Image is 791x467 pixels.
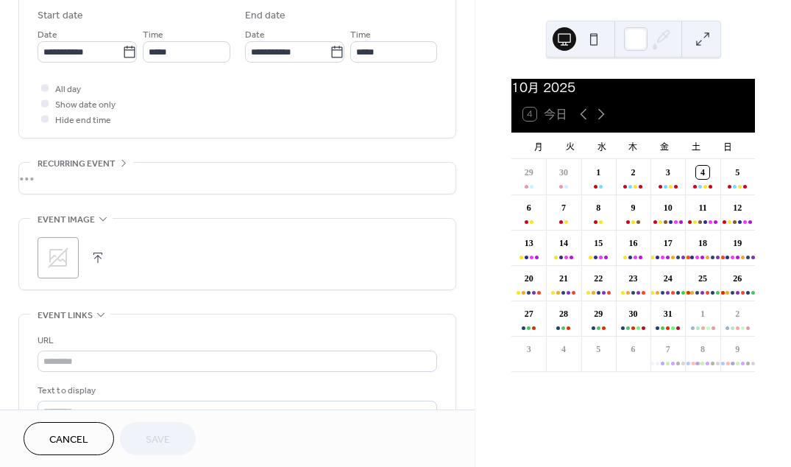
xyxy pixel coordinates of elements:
div: 10月 2025 [511,79,755,96]
div: 月 [523,133,555,159]
div: ; [38,237,79,278]
div: 14 [557,236,570,250]
span: Event image [38,212,95,228]
div: 6 [522,201,536,214]
div: 1 [696,307,709,320]
div: 12 [731,201,744,214]
span: Time [143,27,163,43]
div: 金 [649,133,681,159]
div: 30 [626,307,639,320]
div: 8 [696,343,709,356]
div: 10 [661,201,675,214]
div: 2 [731,307,744,320]
span: Cancel [49,432,88,448]
span: Event links [38,308,93,323]
div: 18 [696,236,709,250]
div: 水 [586,133,617,159]
div: 28 [557,307,570,320]
div: 火 [555,133,586,159]
div: Text to display [38,383,434,398]
div: 19 [731,236,744,250]
div: 15 [592,236,605,250]
span: Date [38,27,57,43]
div: 4 [557,343,570,356]
div: 土 [681,133,712,159]
span: Hide end time [55,113,111,128]
span: Show date only [55,97,116,113]
div: 17 [661,236,675,250]
div: 7 [557,201,570,214]
div: 9 [626,201,639,214]
div: 1 [592,166,605,179]
div: 21 [557,272,570,285]
button: Cancel [24,422,114,455]
div: 日 [712,133,743,159]
div: 7 [661,343,675,356]
span: Recurring event [38,156,116,172]
div: ••• [19,163,455,194]
div: 11 [696,201,709,214]
div: 30 [557,166,570,179]
div: 26 [731,272,744,285]
div: 24 [661,272,675,285]
div: 2 [626,166,639,179]
div: Start date [38,8,83,24]
div: 9 [731,343,744,356]
div: 5 [592,343,605,356]
div: 25 [696,272,709,285]
div: 16 [626,236,639,250]
div: 3 [661,166,675,179]
div: 5 [731,166,744,179]
div: 木 [617,133,649,159]
div: 22 [592,272,605,285]
span: All day [55,82,81,97]
span: Time [350,27,371,43]
div: 29 [522,166,536,179]
span: Date [245,27,265,43]
div: 31 [661,307,675,320]
div: 23 [626,272,639,285]
div: 6 [626,343,639,356]
div: 13 [522,236,536,250]
div: 29 [592,307,605,320]
div: 20 [522,272,536,285]
div: 27 [522,307,536,320]
div: 3 [522,343,536,356]
div: URL [38,333,434,348]
div: End date [245,8,286,24]
div: 4 [696,166,709,179]
div: 8 [592,201,605,214]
